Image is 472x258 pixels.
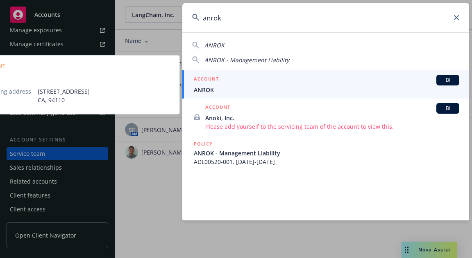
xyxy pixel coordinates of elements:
h5: ACCOUNT [194,75,219,85]
span: ANROK - Management Liability [194,149,459,157]
span: ANROK - Management Liability [204,56,289,64]
span: BI [440,105,456,112]
span: BI [440,76,456,84]
a: ACCOUNTBIAnoki, Inc.Please add yourself to the servicing team of the account to view this. [182,99,469,135]
span: ANROK [194,85,459,94]
a: ACCOUNTBIANROK [182,70,469,99]
h5: ACCOUNT [205,103,230,113]
span: Anoki, Inc. [205,114,459,122]
span: ADL00520-001, [DATE]-[DATE] [194,157,459,166]
a: POLICYANROK - Management LiabilityADL00520-001, [DATE]-[DATE] [182,135,469,171]
span: Please add yourself to the servicing team of the account to view this. [205,122,459,131]
span: ANROK [204,41,225,49]
h5: POLICY [194,140,213,148]
input: Search... [182,3,469,32]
